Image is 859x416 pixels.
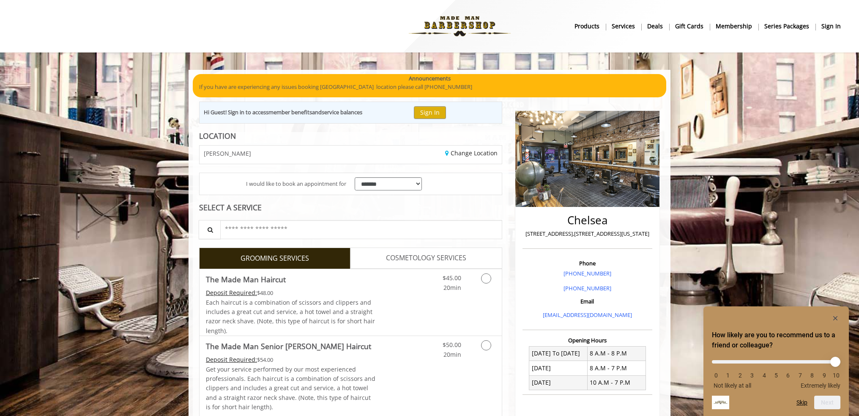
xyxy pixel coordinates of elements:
[758,20,815,32] a: Series packagesSeries packages
[814,396,840,409] button: Next question
[241,253,309,264] span: GROOMING SERVICES
[564,270,611,277] a: [PHONE_NUMBER]
[443,341,461,349] span: $50.00
[796,399,807,406] button: Skip
[820,372,829,379] li: 9
[647,22,663,31] b: Deals
[612,22,635,31] b: Services
[204,108,362,117] div: Hi Guest! Sign in to access and
[525,229,650,238] p: [STREET_ADDRESS],[STREET_ADDRESS][US_STATE]
[574,22,599,31] b: products
[206,355,257,364] span: This service needs some Advance to be paid before we block your appointment
[606,20,641,32] a: ServicesServices
[206,288,376,298] div: $48.00
[409,74,451,83] b: Announcements
[748,372,756,379] li: 3
[830,313,840,323] button: Hide survey
[587,375,646,390] td: 10 A.M - 7 P.M
[760,372,769,379] li: 4
[206,365,376,412] p: Get your service performed by our most experienced professionals. Each haircut is a combination o...
[386,253,466,264] span: COSMETOLOGY SERVICES
[204,150,251,157] span: [PERSON_NAME]
[764,22,809,31] b: Series packages
[443,350,461,358] span: 20min
[414,106,446,118] button: Sign In
[712,354,840,389] div: How likely are you to recommend us to a friend or colleague? Select an option from 0 to 10, with ...
[443,274,461,282] span: $45.00
[523,337,652,343] h3: Opening Hours
[206,355,376,364] div: $54.00
[206,289,257,297] span: This service needs some Advance to be paid before we block your appointment
[569,20,606,32] a: Productsproducts
[199,83,660,91] p: If you have are experiencing any issues booking [GEOGRAPHIC_DATA] location please call [PHONE_NUM...
[199,131,236,141] b: LOCATION
[268,108,312,116] b: member benefits
[784,372,792,379] li: 6
[246,179,346,188] span: I would like to book an appointment for
[714,382,751,389] span: Not likely at all
[525,298,650,304] h3: Email
[206,298,375,335] span: Each haircut is a combination of scissors and clippers and includes a great cut and service, a ho...
[402,3,518,50] img: Made Man Barbershop logo
[445,149,498,157] a: Change Location
[525,214,650,226] h2: Chelsea
[669,20,710,32] a: Gift cardsgift cards
[525,260,650,266] h3: Phone
[587,346,646,361] td: 8 A.M - 8 P.M
[206,340,371,352] b: The Made Man Senior [PERSON_NAME] Haircut
[772,372,780,379] li: 5
[736,372,744,379] li: 2
[529,346,588,361] td: [DATE] To [DATE]
[815,20,847,32] a: sign insign in
[712,330,840,350] h2: How likely are you to recommend us to a friend or colleague? Select an option from 0 to 10, with ...
[821,22,841,31] b: sign in
[712,372,720,379] li: 0
[529,361,588,375] td: [DATE]
[808,372,816,379] li: 8
[543,311,632,319] a: [EMAIL_ADDRESS][DOMAIN_NAME]
[716,22,752,31] b: Membership
[724,372,732,379] li: 1
[675,22,703,31] b: gift cards
[199,220,221,239] button: Service Search
[443,284,461,292] span: 20min
[199,204,502,212] div: SELECT A SERVICE
[322,108,362,116] b: service balances
[801,382,840,389] span: Extremely likely
[832,372,840,379] li: 10
[712,313,840,409] div: How likely are you to recommend us to a friend or colleague? Select an option from 0 to 10, with ...
[564,284,611,292] a: [PHONE_NUMBER]
[796,372,804,379] li: 7
[587,361,646,375] td: 8 A.M - 7 P.M
[206,273,286,285] b: The Made Man Haircut
[710,20,758,32] a: MembershipMembership
[641,20,669,32] a: DealsDeals
[529,375,588,390] td: [DATE]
